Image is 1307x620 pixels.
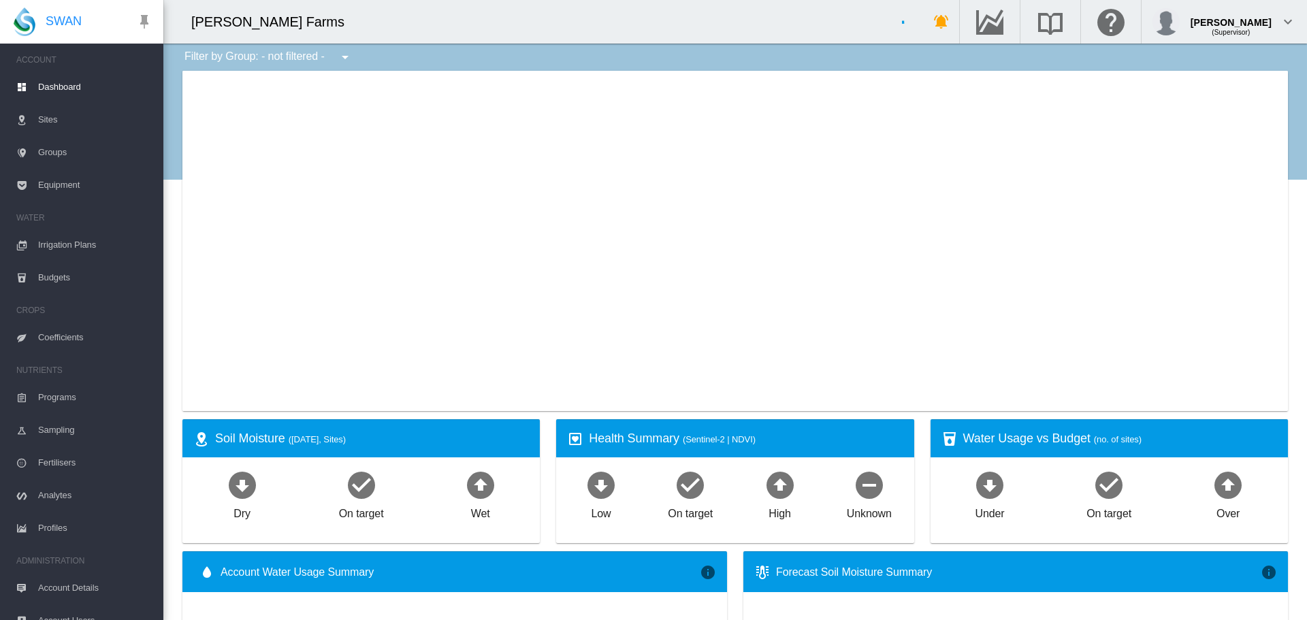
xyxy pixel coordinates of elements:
span: Account Water Usage Summary [221,565,700,580]
div: Wet [471,501,490,521]
div: Soil Moisture [215,430,529,447]
span: ACCOUNT [16,49,152,71]
md-icon: Click here for help [1095,14,1127,30]
span: Account Details [38,572,152,604]
div: Low [591,501,611,521]
div: Unknown [847,501,892,521]
md-icon: icon-chevron-down [1280,14,1296,30]
div: On target [339,501,384,521]
div: Health Summary [589,430,903,447]
md-icon: icon-bell-ring [933,14,950,30]
md-icon: icon-information [700,564,716,581]
md-icon: Search the knowledge base [1034,14,1067,30]
span: Budgets [38,261,152,294]
span: Equipment [38,169,152,201]
div: [PERSON_NAME] [1191,10,1272,24]
span: Fertilisers [38,446,152,479]
span: NUTRIENTS [16,359,152,381]
span: Analytes [38,479,152,512]
span: ([DATE], Sites) [289,434,346,444]
md-icon: icon-arrow-up-bold-circle [464,468,497,501]
md-icon: icon-checkbox-marked-circle [674,468,707,501]
button: icon-bell-ring [928,8,955,35]
md-icon: icon-arrow-down-bold-circle [226,468,259,501]
button: icon-menu-down [332,44,359,71]
md-icon: Go to the Data Hub [973,14,1006,30]
span: Groups [38,136,152,169]
span: SWAN [46,13,82,30]
span: Programs [38,381,152,414]
md-icon: icon-arrow-up-bold-circle [1212,468,1244,501]
md-icon: icon-minus-circle [853,468,886,501]
md-icon: icon-pin [136,14,152,30]
md-icon: icon-map-marker-radius [193,431,210,447]
span: Sampling [38,414,152,446]
div: Over [1216,501,1240,521]
md-icon: icon-arrow-down-bold-circle [585,468,617,501]
img: profile.jpg [1152,8,1180,35]
div: Forecast Soil Moisture Summary [776,565,1261,580]
div: High [769,501,791,521]
md-icon: icon-menu-down [337,49,353,65]
span: (Supervisor) [1212,29,1250,36]
md-icon: icon-arrow-down-bold-circle [973,468,1006,501]
div: Dry [233,501,251,521]
div: Water Usage vs Budget [963,430,1277,447]
div: On target [1086,501,1131,521]
span: ADMINISTRATION [16,550,152,572]
span: (Sentinel-2 | NDVI) [683,434,756,444]
md-icon: icon-heart-box-outline [567,431,583,447]
span: (no. of sites) [1094,434,1142,444]
span: Profiles [38,512,152,544]
span: CROPS [16,299,152,321]
span: Irrigation Plans [38,229,152,261]
md-icon: icon-checkbox-marked-circle [345,468,378,501]
span: Dashboard [38,71,152,103]
span: WATER [16,207,152,229]
md-icon: icon-water [199,564,215,581]
md-icon: icon-information [1261,564,1277,581]
md-icon: icon-thermometer-lines [754,564,771,581]
md-icon: icon-cup-water [941,431,958,447]
span: Sites [38,103,152,136]
div: Filter by Group: - not filtered - [174,44,363,71]
div: On target [668,501,713,521]
md-icon: icon-checkbox-marked-circle [1093,468,1125,501]
span: Coefficients [38,321,152,354]
img: SWAN-Landscape-Logo-Colour-drop.png [14,7,35,36]
div: [PERSON_NAME] Farms [191,12,357,31]
div: Under [975,501,1005,521]
md-icon: icon-arrow-up-bold-circle [764,468,796,501]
